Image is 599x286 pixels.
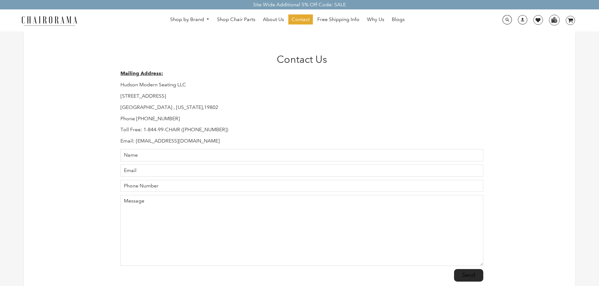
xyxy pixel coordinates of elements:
[260,14,287,24] a: About Us
[120,104,483,111] p: [GEOGRAPHIC_DATA] , [US_STATE],19802
[549,15,559,24] img: WhatsApp_Image_2024-07-12_at_16.23.01.webp
[263,16,284,23] span: About Us
[120,93,483,100] p: [STREET_ADDRESS]
[288,14,313,24] a: Contact
[120,70,163,76] strong: Mailing Address:
[120,82,483,88] p: Hudson Modern Seating LLC
[317,16,359,23] span: Free Shipping Info
[214,14,258,24] a: Shop Chair Parts
[18,15,81,26] img: chairorama
[291,16,310,23] span: Contact
[392,16,405,23] span: Blogs
[217,16,255,23] span: Shop Chair Parts
[364,14,387,24] a: Why Us
[454,269,483,282] input: Send
[120,116,483,122] p: Phone [PHONE_NUMBER]
[120,138,483,144] p: Email: [EMAIL_ADDRESS][DOMAIN_NAME]
[120,53,483,65] h1: Contact Us
[367,16,384,23] span: Why Us
[389,14,408,24] a: Blogs
[108,14,467,26] nav: DesktopNavigation
[120,180,483,192] input: Phone Number
[120,127,483,133] p: Toll Free: 1-844-99-CHAIR ([PHONE_NUMBER])
[120,165,483,177] input: Email
[120,149,483,161] input: Name
[314,14,363,24] a: Free Shipping Info
[167,15,213,24] a: Shop by Brand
